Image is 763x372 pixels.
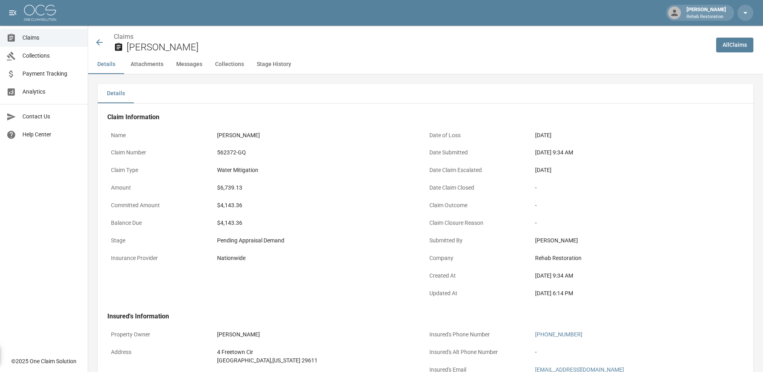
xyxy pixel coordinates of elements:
p: Date Claim Closed [426,180,532,196]
div: - [535,348,740,356]
div: - [535,184,740,192]
p: Balance Due [107,215,213,231]
div: - [535,201,740,210]
span: Claims [22,34,81,42]
div: anchor tabs [88,55,763,74]
span: Analytics [22,88,81,96]
p: Address [107,344,213,360]
button: Messages [170,55,209,74]
p: Date of Loss [426,128,532,143]
div: Water Mitigation [217,166,422,174]
p: Property Owner [107,327,213,342]
button: open drawer [5,5,21,21]
p: Created At [426,268,532,284]
div: $4,143.36 [217,219,422,227]
div: 4 Freetown Cir [217,348,422,356]
div: $4,143.36 [217,201,422,210]
a: [PHONE_NUMBER] [535,331,582,338]
p: Insured's Phone Number [426,327,532,342]
p: Date Submitted [426,145,532,160]
h2: [PERSON_NAME] [127,42,710,53]
div: [GEOGRAPHIC_DATA] , [US_STATE] 29611 [217,356,422,365]
div: [PERSON_NAME] [217,131,422,140]
p: Submitted By [426,233,532,248]
button: Attachments [124,55,170,74]
div: [DATE] [535,166,740,174]
p: Claim Outcome [426,198,532,213]
p: Insurance Provider [107,250,213,266]
span: Help Center [22,130,81,139]
button: Details [98,84,134,103]
h4: Insured's Information [107,312,744,320]
span: Collections [22,52,81,60]
span: Payment Tracking [22,70,81,78]
div: Rehab Restoration [535,254,740,262]
p: Claim Number [107,145,213,160]
div: [DATE] 6:14 PM [535,289,740,298]
p: Committed Amount [107,198,213,213]
p: Amount [107,180,213,196]
a: AllClaims [716,38,753,52]
p: Claim Closure Reason [426,215,532,231]
div: 562372-GQ [217,148,422,157]
div: Pending Appraisal Demand [217,236,422,245]
p: Rehab Restoration [686,14,726,20]
button: Details [88,55,124,74]
p: Stage [107,233,213,248]
button: Collections [209,55,250,74]
div: [DATE] [535,131,740,140]
img: ocs-logo-white-transparent.png [24,5,56,21]
h4: Claim Information [107,113,744,121]
p: Insured's Alt Phone Number [426,344,532,360]
p: Updated At [426,286,532,301]
nav: breadcrumb [114,32,710,42]
span: Contact Us [22,112,81,121]
div: [PERSON_NAME] [683,6,729,20]
div: [DATE] 9:34 AM [535,272,740,280]
div: $6,739.13 [217,184,422,192]
p: Name [107,128,213,143]
div: Nationwide [217,254,422,262]
div: [PERSON_NAME] [535,236,740,245]
div: [PERSON_NAME] [217,330,422,339]
p: Company [426,250,532,266]
p: Date Claim Escalated [426,162,532,178]
a: Claims [114,33,133,40]
p: Claim Type [107,162,213,178]
button: Stage History [250,55,298,74]
div: details tabs [98,84,753,103]
div: - [535,219,740,227]
div: [DATE] 9:34 AM [535,148,740,157]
